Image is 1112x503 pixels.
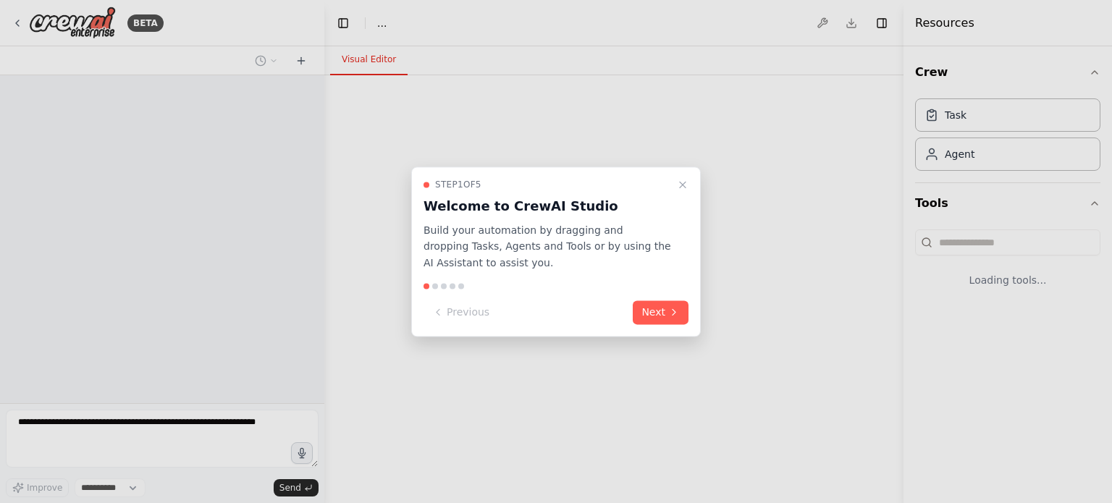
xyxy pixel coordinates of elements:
button: Previous [424,300,498,324]
button: Next [633,300,688,324]
h3: Welcome to CrewAI Studio [424,196,671,216]
span: Step 1 of 5 [435,179,481,190]
button: Close walkthrough [674,176,691,193]
button: Hide left sidebar [333,13,353,33]
p: Build your automation by dragging and dropping Tasks, Agents and Tools or by using the AI Assista... [424,222,671,271]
